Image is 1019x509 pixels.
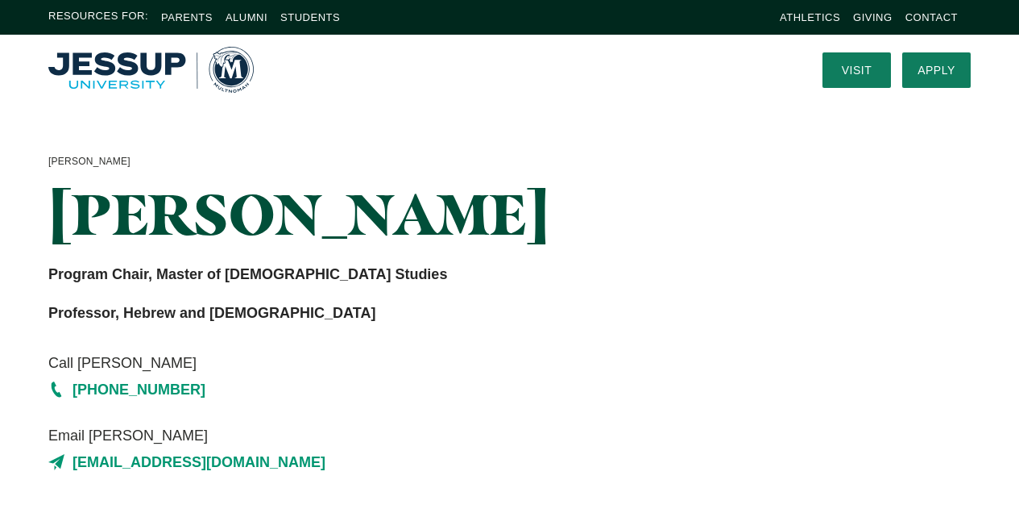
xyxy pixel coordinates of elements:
h1: [PERSON_NAME] [48,183,653,245]
span: Resources For: [48,8,148,27]
a: [EMAIL_ADDRESS][DOMAIN_NAME] [48,449,653,475]
strong: Professor, Hebrew and [DEMOGRAPHIC_DATA] [48,305,375,321]
a: Visit [822,52,891,88]
strong: Program Chair, Master of [DEMOGRAPHIC_DATA] Studies [48,266,447,282]
img: Multnomah University Logo [48,47,254,93]
a: Athletics [780,11,840,23]
a: Giving [853,11,893,23]
span: Call [PERSON_NAME] [48,350,653,376]
a: [PHONE_NUMBER] [48,377,653,403]
a: Alumni [226,11,267,23]
a: [PERSON_NAME] [48,153,130,171]
a: Apply [902,52,971,88]
a: Students [280,11,340,23]
span: Email [PERSON_NAME] [48,423,653,449]
a: Parents [161,11,213,23]
a: Home [48,47,254,93]
a: Contact [905,11,958,23]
